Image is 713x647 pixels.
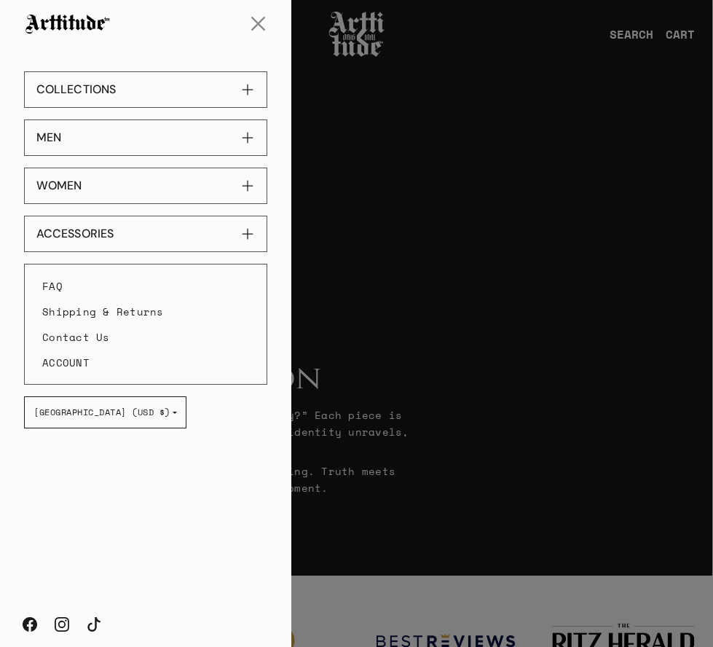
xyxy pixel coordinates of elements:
a: Shipping & Returns [42,299,249,324]
a: Facebook [14,608,46,640]
button: Close [241,7,276,42]
a: TikTok [78,608,110,640]
button: WOMEN [24,168,267,204]
button: COLLECTIONS [24,71,267,108]
button: ACCESSORIES [24,216,267,252]
button: MEN [24,119,267,156]
span: [GEOGRAPHIC_DATA] (USD $) [34,407,170,418]
a: Instagram [46,608,78,640]
a: Contact Us [42,324,249,350]
img: Arttitude [24,14,111,35]
button: [GEOGRAPHIC_DATA] (USD $) [24,396,186,428]
a: ACCOUNT [42,350,249,375]
a: FAQ [42,273,249,299]
nav: Sidebar navigation [24,71,267,252]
